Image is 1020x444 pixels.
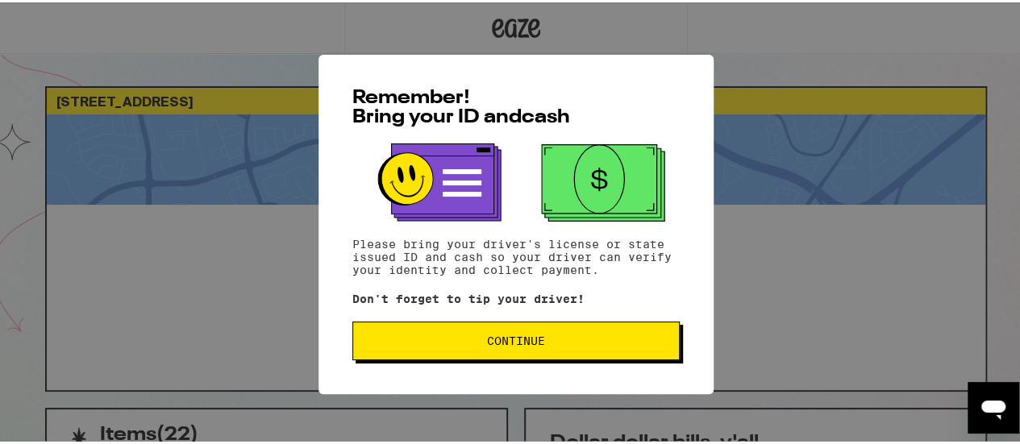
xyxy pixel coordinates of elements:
iframe: Button to launch messaging window [968,380,1019,431]
span: Continue [487,333,545,344]
button: Continue [352,319,680,358]
p: Please bring your driver's license or state issued ID and cash so your driver can verify your ide... [352,235,680,274]
p: Don't forget to tip your driver! [352,290,680,303]
span: Remember! Bring your ID and cash [352,86,570,125]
